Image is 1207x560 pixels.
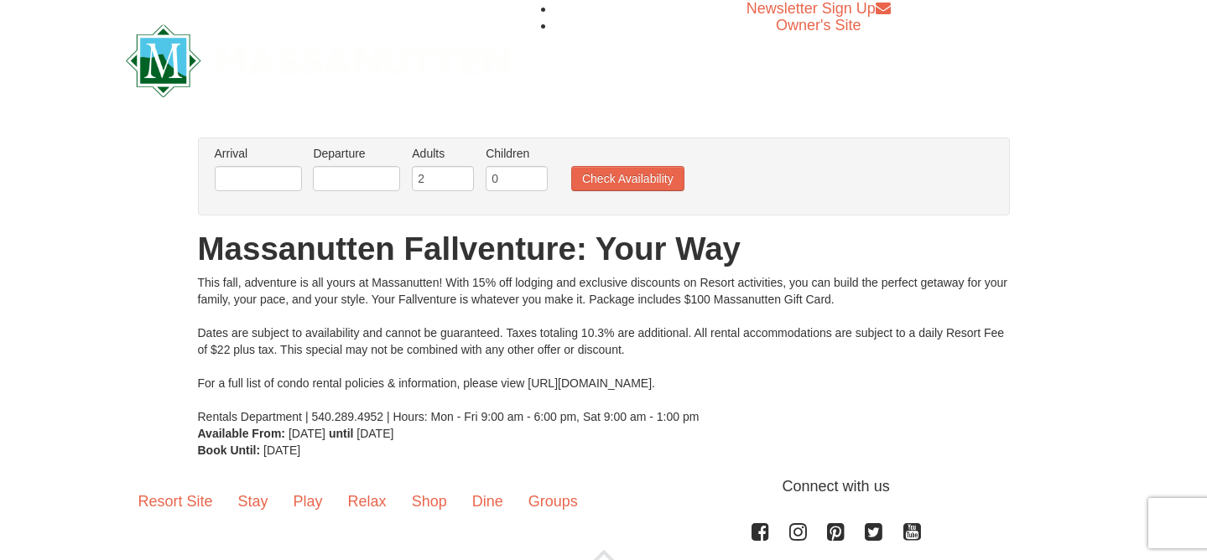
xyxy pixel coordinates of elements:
[356,427,393,440] span: [DATE]
[460,475,516,527] a: Dine
[336,475,399,527] a: Relax
[486,145,548,162] label: Children
[215,145,302,162] label: Arrival
[263,443,300,457] span: [DATE]
[126,475,226,527] a: Resort Site
[776,17,861,34] a: Owner's Site
[571,166,684,191] button: Check Availability
[412,145,474,162] label: Adults
[126,24,510,97] img: Massanutten Resort Logo
[329,427,354,440] strong: until
[289,427,325,440] span: [DATE]
[126,39,510,78] a: Massanutten Resort
[313,145,400,162] label: Departure
[226,475,281,527] a: Stay
[281,475,336,527] a: Play
[126,475,1082,498] p: Connect with us
[399,475,460,527] a: Shop
[516,475,590,527] a: Groups
[198,427,286,440] strong: Available From:
[198,232,1010,266] h1: Massanutten Fallventure: Your Way
[198,274,1010,425] div: This fall, adventure is all yours at Massanutten! With 15% off lodging and exclusive discounts on...
[198,443,261,457] strong: Book Until:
